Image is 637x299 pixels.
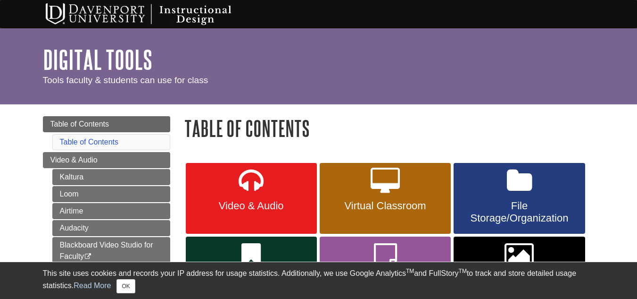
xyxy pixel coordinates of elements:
a: Read More [74,282,111,290]
a: Table of Contents [60,138,119,146]
a: Graphic Design [454,237,585,295]
i: This link opens in a new window [84,254,92,260]
a: Loom [52,186,170,202]
a: File Storage/Organization [454,163,585,234]
span: Video & Audio [193,200,310,212]
a: Table of Contents [43,116,170,132]
a: Reference & Plagiarism [186,237,317,295]
span: File Storage/Organization [461,200,578,224]
sup: TM [459,268,467,274]
a: Virtual Classroom [320,163,451,234]
span: Table of Contents [50,120,109,128]
span: Video & Audio [50,156,98,164]
img: Davenport University Instructional Design [38,2,265,26]
a: Digital Whiteboard [320,237,451,295]
a: Video & Audio [186,163,317,234]
div: This site uses cookies and records your IP address for usage statistics. Additionally, we use Goo... [43,268,595,293]
span: Virtual Classroom [327,200,444,212]
a: Airtime [52,203,170,219]
a: Digital Tools [43,45,152,74]
button: Close [116,279,135,293]
a: Video & Audio [43,152,170,168]
a: Kaltura [52,169,170,185]
a: Audacity [52,220,170,236]
h1: Table of Contents [184,116,595,140]
span: Tools faculty & students can use for class [43,75,208,85]
sup: TM [406,268,414,274]
a: Blackboard Video Studio for Faculty [52,237,170,265]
